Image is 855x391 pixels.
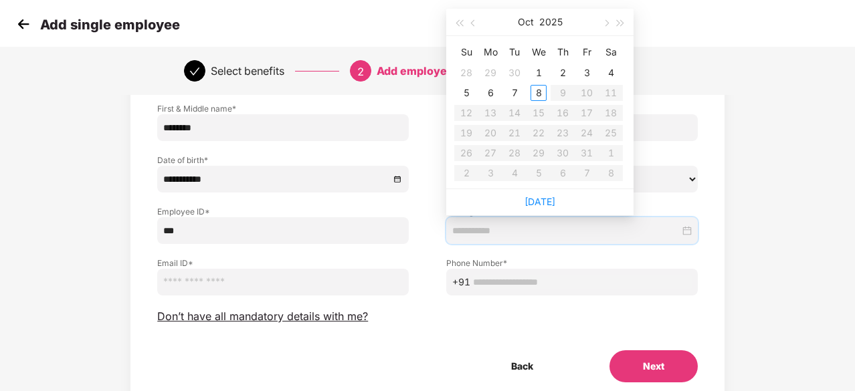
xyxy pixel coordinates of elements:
button: 2025 [539,9,563,35]
span: check [189,66,200,77]
span: +91 [452,275,470,289]
div: 7 [506,85,522,101]
td: 2025-10-08 [527,83,551,103]
div: 28 [458,65,474,81]
label: Phone Number [446,257,698,269]
div: 30 [506,65,522,81]
button: Oct [518,9,534,35]
div: 2 [555,65,571,81]
img: svg+xml;base64,PHN2ZyB4bWxucz0iaHR0cDovL3d3dy53My5vcmcvMjAwMC9zdmciIHdpZHRoPSIzMCIgaGVpZ2h0PSIzMC... [13,14,33,34]
span: Don’t have all mandatory details with me? [157,309,368,323]
td: 2025-10-03 [575,63,599,83]
td: 2025-09-28 [454,63,478,83]
div: 1 [531,65,547,81]
th: Sa [599,41,623,63]
div: Select benefits [211,60,284,82]
label: Email ID [157,257,409,269]
button: Next [609,350,698,382]
td: 2025-10-02 [551,63,575,83]
div: 6 [482,85,498,101]
p: Add single employee [40,17,180,33]
th: Mo [478,41,502,63]
th: Fr [575,41,599,63]
label: Date of birth [157,154,409,166]
th: Su [454,41,478,63]
div: 3 [579,65,595,81]
td: 2025-10-05 [454,83,478,103]
td: 2025-10-06 [478,83,502,103]
td: 2025-10-04 [599,63,623,83]
td: 2025-09-30 [502,63,527,83]
button: Back [478,350,567,382]
th: We [527,41,551,63]
div: 5 [458,85,474,101]
td: 2025-10-01 [527,63,551,83]
label: Employee ID [157,206,409,217]
td: 2025-09-29 [478,63,502,83]
td: 2025-10-07 [502,83,527,103]
th: Tu [502,41,527,63]
div: 8 [531,85,547,101]
label: First & Middle name [157,103,409,114]
th: Th [551,41,575,63]
span: 2 [357,65,364,78]
div: 4 [603,65,619,81]
div: Add employee details [377,60,492,82]
div: 29 [482,65,498,81]
a: [DATE] [525,196,555,207]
